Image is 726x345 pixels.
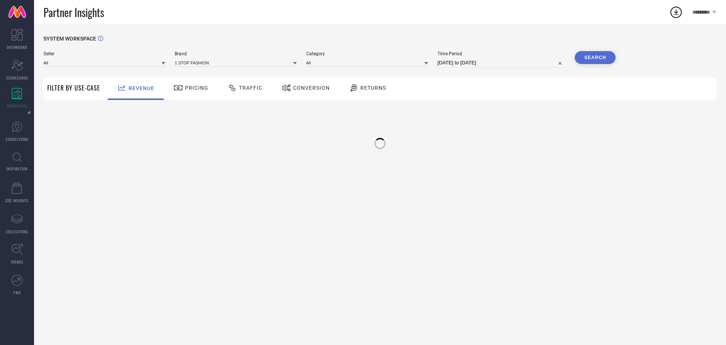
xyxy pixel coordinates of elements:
span: Brand [175,51,296,56]
div: Open download list [669,5,683,19]
span: INSPIRATION [6,166,28,172]
span: Traffic [239,85,262,91]
span: Conversion [293,85,330,91]
span: SUGGESTIONS [6,136,29,142]
span: Time Period [437,51,565,56]
input: Select time period [437,58,565,67]
span: Filter By Use-Case [47,83,100,92]
span: SYSTEM WORKSPACE [43,36,96,42]
span: CDC INSIGHTS [5,198,29,203]
button: Search [575,51,616,64]
span: WORKSPACE [7,103,28,109]
span: Returns [360,85,386,91]
span: DASHBOARD [7,44,27,50]
span: Category [306,51,428,56]
span: Seller [43,51,165,56]
span: Pricing [185,85,208,91]
span: COLLECTIONS [6,229,28,234]
span: Revenue [129,85,154,91]
span: Partner Insights [43,5,104,20]
span: TRENDS [11,259,23,265]
span: FWD [14,290,21,295]
span: SCORECARDS [6,75,28,81]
